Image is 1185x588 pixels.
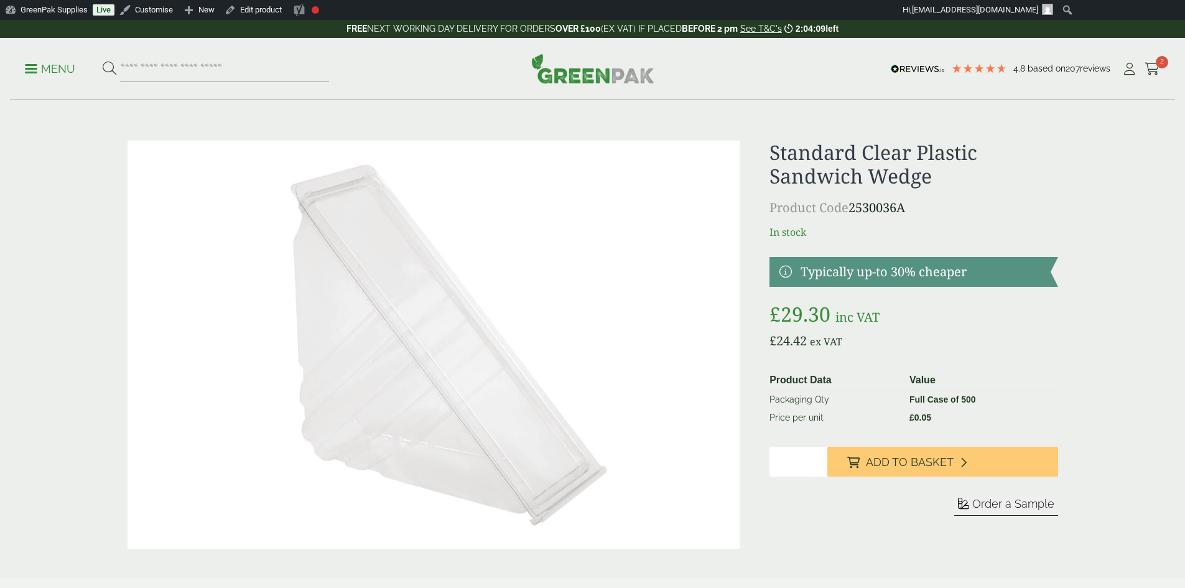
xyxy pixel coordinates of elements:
i: Cart [1145,63,1160,75]
button: Add to Basket [827,447,1058,477]
span: Product Code [769,199,848,216]
a: Menu [25,62,75,74]
span: 2:04:09 [796,24,825,34]
bdi: 0.05 [909,413,931,422]
strong: OVER £100 [555,24,601,34]
h1: Standard Clear Plastic Sandwich Wedge [769,141,1057,189]
img: GreenPak Supplies [531,54,654,83]
div: 4.79 Stars [951,63,1007,74]
p: In stock [769,225,1057,240]
th: Product Data [764,370,904,391]
strong: Full Case of 500 [909,394,976,404]
td: Price per unit [764,409,904,427]
img: Standrad Sandwich Wedge [128,141,740,549]
bdi: 29.30 [769,301,830,327]
a: 2 [1145,60,1160,78]
th: Value [904,370,1053,391]
strong: BEFORE 2 pm [682,24,738,34]
span: 2 [1156,56,1168,68]
p: Menu [25,62,75,77]
span: ex VAT [810,335,842,348]
span: [EMAIL_ADDRESS][DOMAIN_NAME] [912,5,1038,14]
span: Add to Basket [866,455,954,469]
a: See T&C's [740,24,782,34]
span: Order a Sample [972,497,1054,510]
span: Based on [1028,63,1066,73]
i: My Account [1122,63,1137,75]
span: £ [909,413,914,422]
button: Order a Sample [954,497,1058,516]
span: 4.8 [1013,63,1028,73]
td: Packaging Qty [764,390,904,409]
span: 207 [1066,63,1080,73]
bdi: 24.42 [769,332,807,349]
div: Focus keyphrase not set [312,6,319,14]
span: £ [769,332,776,349]
img: REVIEWS.io [891,65,945,73]
span: left [825,24,839,34]
strong: FREE [346,24,367,34]
span: reviews [1080,63,1110,73]
span: inc VAT [835,309,880,325]
a: Live [93,4,114,16]
p: 2530036A [769,198,1057,217]
span: £ [769,301,781,327]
